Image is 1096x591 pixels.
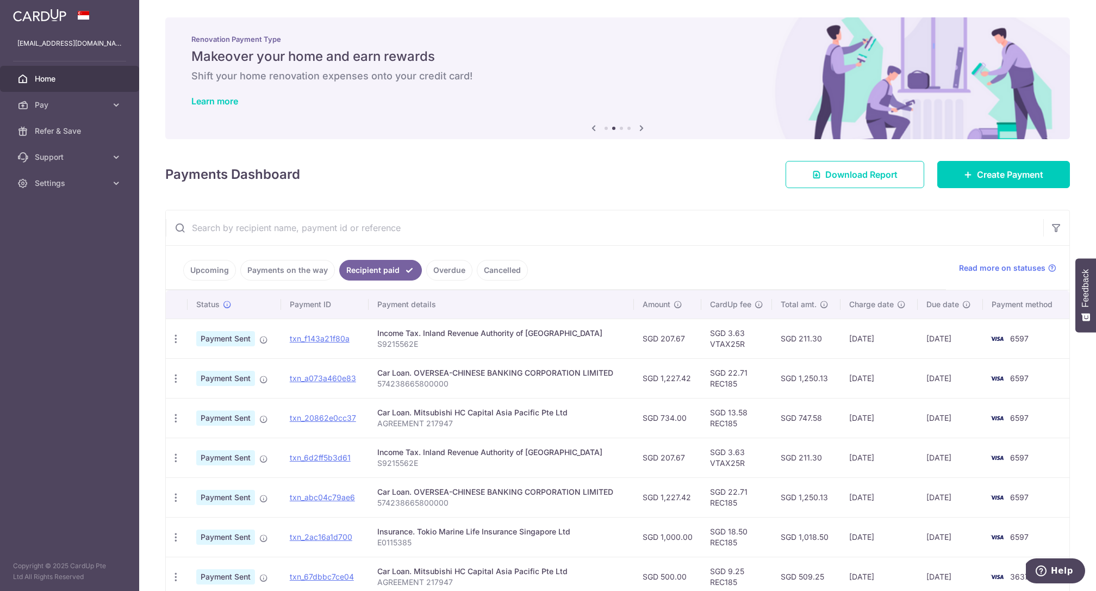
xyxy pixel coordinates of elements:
[986,491,1008,504] img: Bank Card
[986,451,1008,464] img: Bank Card
[701,477,772,517] td: SGD 22.71 REC185
[290,413,356,422] a: txn_20862e0cc37
[377,328,625,339] div: Income Tax. Inland Revenue Authority of [GEOGRAPHIC_DATA]
[1010,532,1029,542] span: 6597
[377,339,625,350] p: S9215562E
[643,299,670,310] span: Amount
[13,9,66,22] img: CardUp
[772,517,840,557] td: SGD 1,018.50
[377,458,625,469] p: S9215562E
[166,210,1043,245] input: Search by recipient name, payment id or reference
[477,260,528,281] a: Cancelled
[701,517,772,557] td: SGD 18.50 REC185
[840,319,918,358] td: [DATE]
[377,487,625,497] div: Car Loan. OVERSEA-CHINESE BANKING CORPORATION LIMITED
[377,577,625,588] p: AGREEMENT 217947
[840,477,918,517] td: [DATE]
[191,96,238,107] a: Learn more
[1010,374,1029,383] span: 6597
[165,17,1070,139] img: Renovation banner
[986,570,1008,583] img: Bank Card
[840,438,918,477] td: [DATE]
[849,299,894,310] span: Charge date
[1081,269,1091,307] span: Feedback
[986,531,1008,544] img: Bank Card
[191,70,1044,83] h6: Shift your home renovation expenses onto your credit card!
[281,290,369,319] th: Payment ID
[196,530,255,545] span: Payment Sent
[290,532,352,542] a: txn_2ac16a1d700
[191,48,1044,65] h5: Makeover your home and earn rewards
[369,290,634,319] th: Payment details
[918,477,982,517] td: [DATE]
[772,319,840,358] td: SGD 211.30
[701,319,772,358] td: SGD 3.63 VTAX25R
[986,372,1008,385] img: Bank Card
[196,371,255,386] span: Payment Sent
[183,260,236,281] a: Upcoming
[35,73,107,84] span: Home
[1026,558,1085,586] iframe: Opens a widget where you can find more information
[959,263,1056,273] a: Read more on statuses
[918,438,982,477] td: [DATE]
[290,334,350,343] a: txn_f143a21f80a
[377,407,625,418] div: Car Loan. Mitsubishi HC Capital Asia Pacific Pte Ltd
[634,477,701,517] td: SGD 1,227.42
[772,358,840,398] td: SGD 1,250.13
[196,490,255,505] span: Payment Sent
[1010,413,1029,422] span: 6597
[983,290,1069,319] th: Payment method
[701,398,772,438] td: SGD 13.58 REC185
[959,263,1045,273] span: Read more on statuses
[918,319,982,358] td: [DATE]
[701,358,772,398] td: SGD 22.71 REC185
[840,517,918,557] td: [DATE]
[377,447,625,458] div: Income Tax. Inland Revenue Authority of [GEOGRAPHIC_DATA]
[918,358,982,398] td: [DATE]
[290,493,355,502] a: txn_abc04c79ae6
[290,572,354,581] a: txn_67dbbc7ce04
[634,358,701,398] td: SGD 1,227.42
[825,168,898,181] span: Download Report
[772,398,840,438] td: SGD 747.58
[986,412,1008,425] img: Bank Card
[1075,258,1096,332] button: Feedback - Show survey
[1010,334,1029,343] span: 6597
[377,378,625,389] p: 574238665800000
[165,165,300,184] h4: Payments Dashboard
[426,260,472,281] a: Overdue
[701,438,772,477] td: SGD 3.63 VTAX25R
[937,161,1070,188] a: Create Payment
[240,260,335,281] a: Payments on the way
[986,332,1008,345] img: Bank Card
[926,299,959,310] span: Due date
[196,569,255,584] span: Payment Sent
[840,398,918,438] td: [DATE]
[634,438,701,477] td: SGD 207.67
[290,374,356,383] a: txn_a073a460e83
[781,299,817,310] span: Total amt.
[35,152,107,163] span: Support
[191,35,1044,43] p: Renovation Payment Type
[35,126,107,136] span: Refer & Save
[196,410,255,426] span: Payment Sent
[634,319,701,358] td: SGD 207.67
[772,477,840,517] td: SGD 1,250.13
[377,497,625,508] p: 574238665800000
[35,178,107,189] span: Settings
[377,418,625,429] p: AGREEMENT 217947
[786,161,924,188] a: Download Report
[196,299,220,310] span: Status
[710,299,751,310] span: CardUp fee
[772,438,840,477] td: SGD 211.30
[1010,493,1029,502] span: 6597
[196,331,255,346] span: Payment Sent
[35,99,107,110] span: Pay
[377,537,625,548] p: E0115385
[634,517,701,557] td: SGD 1,000.00
[196,450,255,465] span: Payment Sent
[339,260,422,281] a: Recipient paid
[377,526,625,537] div: Insurance. Tokio Marine Life Insurance Singapore Ltd
[918,398,982,438] td: [DATE]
